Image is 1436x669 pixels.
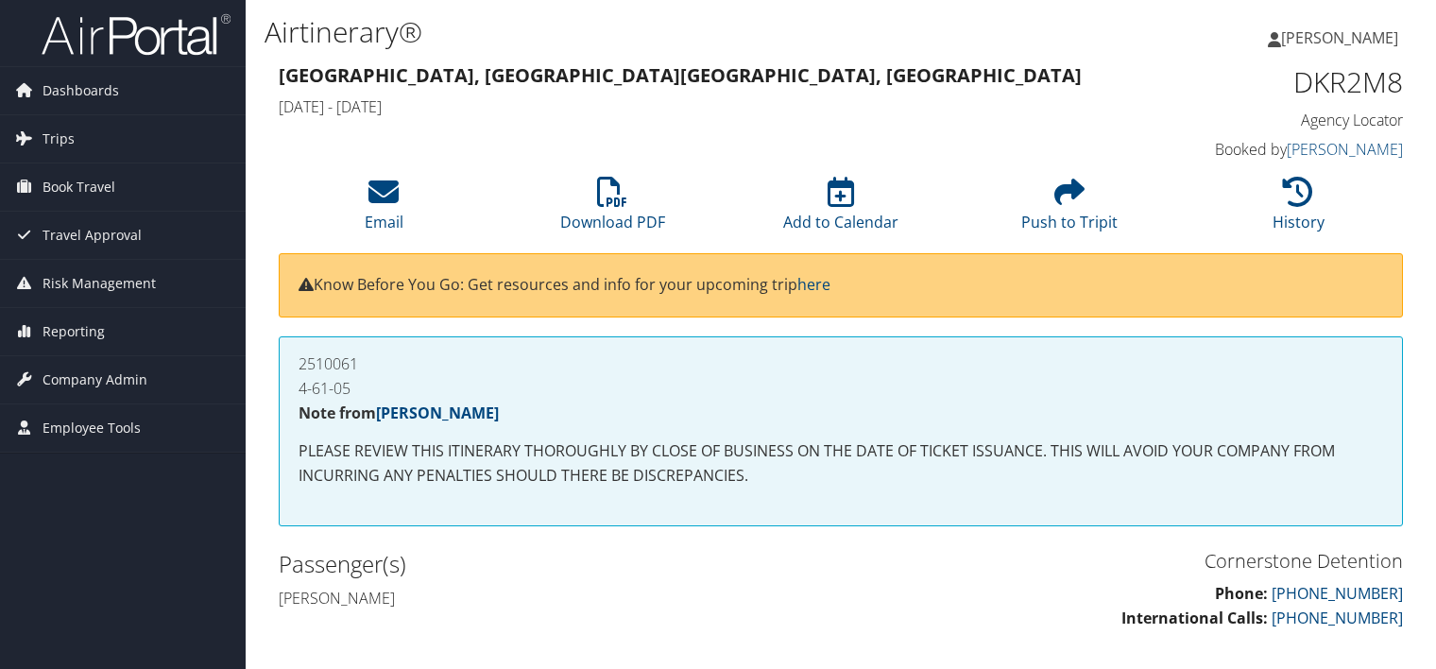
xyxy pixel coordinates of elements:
a: Email [365,187,403,232]
a: here [797,274,830,295]
h2: Passenger(s) [279,548,827,580]
span: Employee Tools [43,404,141,452]
span: Book Travel [43,163,115,211]
a: [PERSON_NAME] [1268,9,1417,66]
a: Push to Tripit [1021,187,1118,232]
a: Download PDF [560,187,665,232]
span: [PERSON_NAME] [1281,27,1398,48]
h4: Booked by [1143,139,1403,160]
span: Dashboards [43,67,119,114]
a: [PHONE_NUMBER] [1272,583,1403,604]
h4: [PERSON_NAME] [279,588,827,609]
a: Add to Calendar [783,187,898,232]
span: Company Admin [43,356,147,403]
span: Reporting [43,308,105,355]
h4: 4-61-05 [299,381,1383,396]
h3: Cornerstone Detention [855,548,1403,575]
a: [PERSON_NAME] [376,403,499,423]
h1: DKR2M8 [1143,62,1403,102]
h4: Agency Locator [1143,110,1403,130]
a: [PHONE_NUMBER] [1272,608,1403,628]
h1: Airtinerary® [265,12,1033,52]
strong: [GEOGRAPHIC_DATA], [GEOGRAPHIC_DATA] [GEOGRAPHIC_DATA], [GEOGRAPHIC_DATA] [279,62,1082,88]
a: [PERSON_NAME] [1287,139,1403,160]
strong: Phone: [1215,583,1268,604]
h4: [DATE] - [DATE] [279,96,1115,117]
span: Trips [43,115,75,163]
p: Know Before You Go: Get resources and info for your upcoming trip [299,273,1383,298]
a: History [1273,187,1325,232]
img: airportal-logo.png [42,12,231,57]
strong: International Calls: [1121,608,1268,628]
span: Risk Management [43,260,156,307]
p: PLEASE REVIEW THIS ITINERARY THOROUGHLY BY CLOSE OF BUSINESS ON THE DATE OF TICKET ISSUANCE. THIS... [299,439,1383,488]
span: Travel Approval [43,212,142,259]
h4: 2510061 [299,356,1383,371]
strong: Note from [299,403,499,423]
